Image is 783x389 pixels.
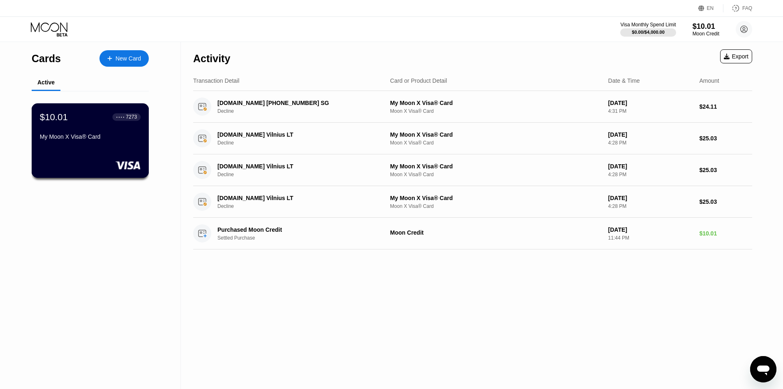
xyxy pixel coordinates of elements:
[390,229,602,236] div: Moon Credit
[620,22,676,37] div: Visa Monthly Spend Limit$0.00/$4,000.00
[99,50,149,67] div: New Card
[390,195,602,201] div: My Moon X Visa® Card
[608,235,693,241] div: 11:44 PM
[390,77,447,84] div: Card or Product Detail
[193,91,752,123] div: [DOMAIN_NAME] [PHONE_NUMBER] SGDeclineMy Moon X Visa® CardMoon X Visa® Card[DATE]4:31 PM$24.11
[193,186,752,218] div: [DOMAIN_NAME] Vilnius LTDeclineMy Moon X Visa® CardMoon X Visa® Card[DATE]4:28 PM$25.03
[608,195,693,201] div: [DATE]
[37,79,55,86] div: Active
[193,77,239,84] div: Transaction Detail
[723,4,752,12] div: FAQ
[390,131,602,138] div: My Moon X Visa® Card
[217,195,377,201] div: [DOMAIN_NAME] Vilnius LT
[193,218,752,249] div: Purchased Moon CreditSettled PurchaseMoon Credit[DATE]11:44 PM$10.01
[699,77,719,84] div: Amount
[115,55,141,62] div: New Card
[720,49,752,63] div: Export
[698,4,723,12] div: EN
[217,140,389,146] div: Decline
[699,167,752,173] div: $25.03
[390,203,602,209] div: Moon X Visa® Card
[699,198,752,205] div: $25.03
[217,203,389,209] div: Decline
[608,100,693,106] div: [DATE]
[217,172,389,177] div: Decline
[217,100,377,106] div: [DOMAIN_NAME] [PHONE_NUMBER] SG
[390,163,602,170] div: My Moon X Visa® Card
[390,108,602,114] div: Moon X Visa® Card
[390,100,602,106] div: My Moon X Visa® Card
[390,172,602,177] div: Moon X Visa® Card
[193,53,230,65] div: Activity
[32,53,61,65] div: Cards
[608,140,693,146] div: 4:28 PM
[217,235,389,241] div: Settled Purchase
[608,131,693,138] div: [DATE]
[608,108,693,114] div: 4:31 PM
[620,22,676,28] div: Visa Monthly Spend Limit
[608,226,693,233] div: [DATE]
[116,116,125,118] div: ● ● ● ●
[632,30,665,35] div: $0.00 / $4,000.00
[699,103,752,110] div: $24.11
[40,112,68,122] div: $10.01
[693,22,719,31] div: $10.01
[742,5,752,11] div: FAQ
[193,154,752,186] div: [DOMAIN_NAME] Vilnius LTDeclineMy Moon X Visa® CardMoon X Visa® Card[DATE]4:28 PM$25.03
[193,123,752,154] div: [DOMAIN_NAME] Vilnius LTDeclineMy Moon X Visa® CardMoon X Visa® Card[DATE]4:28 PM$25.03
[32,104,148,177] div: $10.01● ● ● ●7273My Moon X Visa® Card
[608,163,693,170] div: [DATE]
[126,114,137,120] div: 7273
[707,5,714,11] div: EN
[724,53,748,60] div: Export
[217,131,377,138] div: [DOMAIN_NAME] Vilnius LT
[750,356,776,382] iframe: Button to launch messaging window
[40,133,141,140] div: My Moon X Visa® Card
[217,108,389,114] div: Decline
[693,22,719,37] div: $10.01Moon Credit
[699,230,752,237] div: $10.01
[693,31,719,37] div: Moon Credit
[217,226,377,233] div: Purchased Moon Credit
[608,203,693,209] div: 4:28 PM
[608,172,693,177] div: 4:28 PM
[608,77,640,84] div: Date & Time
[699,135,752,142] div: $25.03
[217,163,377,170] div: [DOMAIN_NAME] Vilnius LT
[390,140,602,146] div: Moon X Visa® Card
